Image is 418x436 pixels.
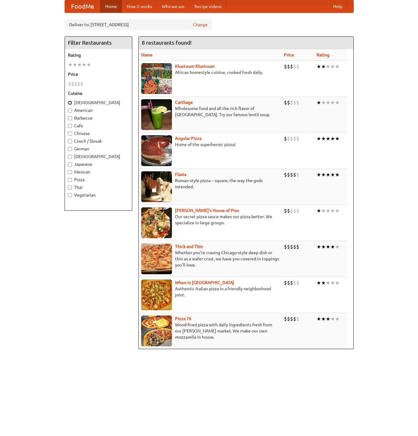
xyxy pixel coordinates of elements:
a: Thick and Thin [175,244,203,249]
li: $ [293,316,296,322]
img: pizza76.jpg [141,316,172,346]
li: ★ [335,99,340,106]
a: Carthage [175,100,193,105]
input: Thai [68,185,72,189]
li: ★ [335,207,340,214]
li: $ [287,207,290,214]
img: angular.jpg [141,135,172,166]
li: $ [284,279,287,286]
li: $ [284,243,287,250]
li: $ [293,171,296,178]
li: $ [77,80,80,87]
li: ★ [321,171,326,178]
a: Angular Pizza [175,136,201,141]
li: $ [287,63,290,70]
input: [DEMOGRAPHIC_DATA] [68,155,72,159]
p: Roman-style pizza -- square, the way the gods intended. [141,177,279,190]
p: Our secret pizza sauce makes our pizza better. We specialize in large groups. [141,214,279,226]
li: ★ [68,61,73,68]
label: Japanese [68,161,129,167]
li: ★ [326,279,330,286]
input: Cafe [68,124,72,128]
label: German [68,146,129,152]
li: ★ [321,243,326,250]
li: ★ [326,316,330,322]
a: Rating [316,52,329,57]
p: African homestyle cuisine, cooked fresh daily. [141,69,279,75]
img: khartoum.jpg [141,63,172,94]
li: ★ [82,61,86,68]
li: $ [290,279,293,286]
li: ★ [316,207,321,214]
h5: Price [68,71,129,77]
label: Chinese [68,130,129,137]
li: ★ [321,135,326,142]
a: Change [193,22,208,28]
li: ★ [335,316,340,322]
li: ★ [330,135,335,142]
li: $ [290,171,293,178]
li: $ [290,135,293,142]
li: $ [284,99,287,106]
li: ★ [321,279,326,286]
li: $ [296,63,299,70]
li: ★ [335,243,340,250]
input: German [68,147,72,151]
a: Pizza 76 [175,316,191,321]
img: thick.jpg [141,243,172,274]
label: Cafe [68,123,129,129]
li: $ [290,243,293,250]
p: Wholesome food and all the rich flavor of [GEOGRAPHIC_DATA]. Try our famous lentil soup. [141,105,279,118]
a: Who we are [157,0,189,13]
ng-pluralize: 8 restaurants found! [142,40,192,46]
a: Help [328,0,347,13]
li: ★ [73,61,77,68]
li: ★ [330,279,335,286]
li: $ [287,316,290,322]
input: Pizza [68,178,72,182]
label: Vegetarian [68,192,129,198]
li: $ [296,135,299,142]
li: $ [290,207,293,214]
li: $ [296,171,299,178]
h4: Filter Restaurants [65,37,132,49]
li: $ [296,99,299,106]
h5: Cuisine [68,90,129,96]
p: Wood-fired pizza with daily ingredients fresh from our [PERSON_NAME] market. We make our own mozz... [141,322,279,340]
img: carthage.jpg [141,99,172,130]
a: [PERSON_NAME]'s House of Pies [175,208,239,213]
li: ★ [335,171,340,178]
li: ★ [316,171,321,178]
li: ★ [321,99,326,106]
img: flavia.jpg [141,171,172,202]
li: ★ [330,207,335,214]
li: ★ [330,99,335,106]
li: ★ [77,61,82,68]
li: ★ [316,63,321,70]
li: ★ [335,135,340,142]
input: Vegetarian [68,193,72,197]
li: $ [287,135,290,142]
li: $ [287,243,290,250]
li: ★ [326,171,330,178]
img: wheninrome.jpg [141,279,172,310]
li: $ [74,80,77,87]
a: When in [GEOGRAPHIC_DATA] [175,280,234,285]
li: ★ [330,243,335,250]
a: Home [100,0,122,13]
input: [DEMOGRAPHIC_DATA] [68,101,72,105]
label: Barbecue [68,115,129,121]
label: Mexican [68,169,129,175]
li: $ [80,80,83,87]
li: $ [284,135,287,142]
li: $ [293,243,296,250]
li: ★ [330,63,335,70]
li: ★ [330,171,335,178]
a: Flavia [175,172,186,177]
li: ★ [335,279,340,286]
li: $ [293,207,296,214]
a: Name [141,52,153,57]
